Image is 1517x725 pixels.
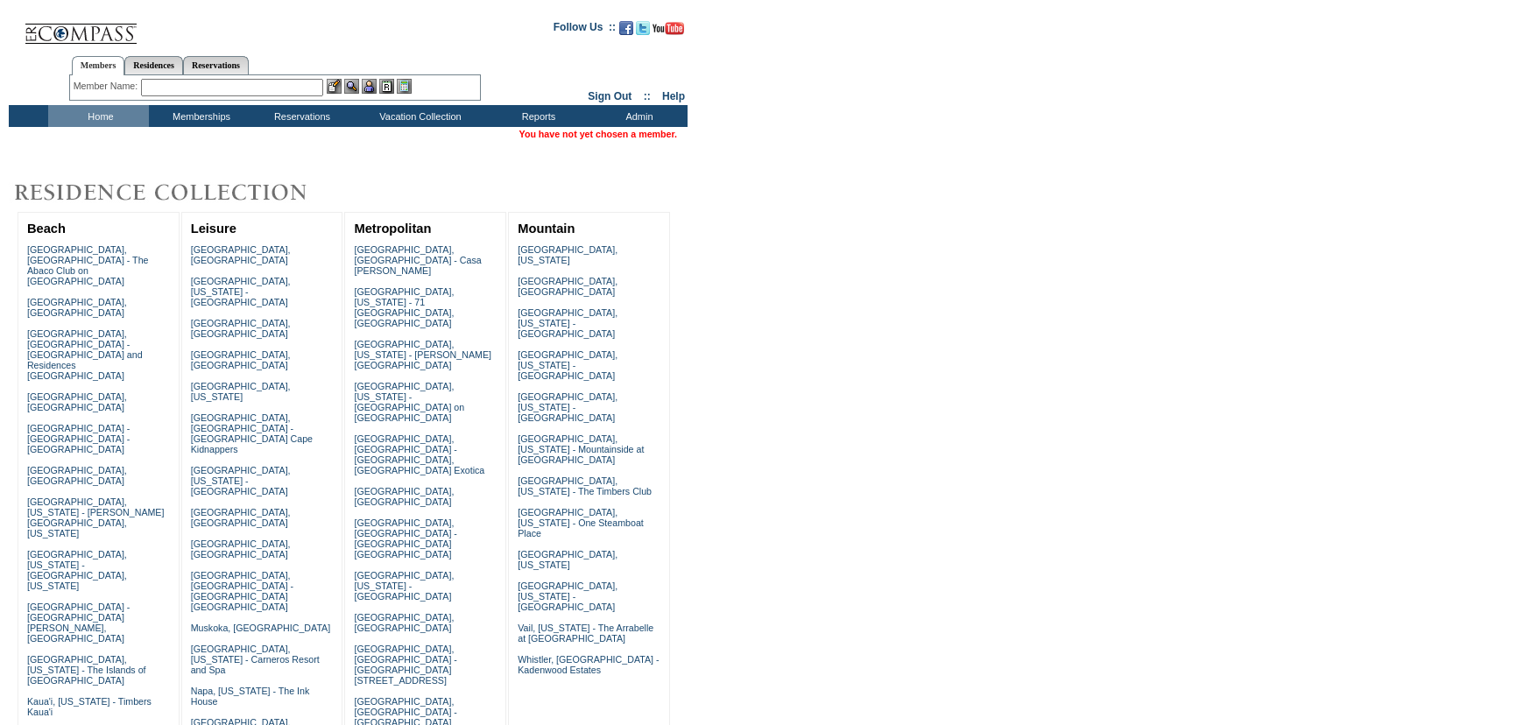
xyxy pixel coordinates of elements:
a: [GEOGRAPHIC_DATA], [GEOGRAPHIC_DATA] [354,612,454,633]
a: [GEOGRAPHIC_DATA], [GEOGRAPHIC_DATA] - [GEOGRAPHIC_DATA] [GEOGRAPHIC_DATA] [191,570,293,612]
a: [GEOGRAPHIC_DATA], [GEOGRAPHIC_DATA] - [GEOGRAPHIC_DATA][STREET_ADDRESS] [354,644,456,686]
div: Member Name: [74,79,141,94]
a: Subscribe to our YouTube Channel [653,26,684,37]
a: [GEOGRAPHIC_DATA], [GEOGRAPHIC_DATA] - Casa [PERSON_NAME] [354,244,481,276]
img: Reservations [379,79,394,94]
a: [GEOGRAPHIC_DATA], [GEOGRAPHIC_DATA] [27,297,127,318]
a: Members [72,56,125,75]
a: [GEOGRAPHIC_DATA], [GEOGRAPHIC_DATA] [191,507,291,528]
a: Become our fan on Facebook [619,26,633,37]
td: Vacation Collection [350,105,486,127]
a: [GEOGRAPHIC_DATA], [GEOGRAPHIC_DATA] - [GEOGRAPHIC_DATA] [GEOGRAPHIC_DATA] [354,517,456,560]
a: Mountain [518,222,575,236]
a: [GEOGRAPHIC_DATA], [GEOGRAPHIC_DATA] [518,276,617,297]
a: [GEOGRAPHIC_DATA], [US_STATE] - Carneros Resort and Spa [191,644,320,675]
a: Metropolitan [354,222,431,236]
a: Napa, [US_STATE] - The Ink House [191,686,310,707]
a: [GEOGRAPHIC_DATA], [US_STATE] - The Timbers Club [518,475,652,496]
a: [GEOGRAPHIC_DATA], [US_STATE] [518,244,617,265]
a: [GEOGRAPHIC_DATA] - [GEOGRAPHIC_DATA][PERSON_NAME], [GEOGRAPHIC_DATA] [27,602,130,644]
td: Admin [587,105,688,127]
a: [GEOGRAPHIC_DATA], [GEOGRAPHIC_DATA] [354,486,454,507]
img: Compass Home [24,9,138,45]
a: [GEOGRAPHIC_DATA], [GEOGRAPHIC_DATA] - [GEOGRAPHIC_DATA] and Residences [GEOGRAPHIC_DATA] [27,328,143,381]
a: [GEOGRAPHIC_DATA], [GEOGRAPHIC_DATA] [191,538,291,560]
a: Sign Out [588,90,631,102]
a: [GEOGRAPHIC_DATA], [US_STATE] - 71 [GEOGRAPHIC_DATA], [GEOGRAPHIC_DATA] [354,286,454,328]
a: [GEOGRAPHIC_DATA], [US_STATE] - One Steamboat Place [518,507,644,538]
a: [GEOGRAPHIC_DATA], [US_STATE] - [GEOGRAPHIC_DATA] [191,276,291,307]
td: Reports [486,105,587,127]
a: [GEOGRAPHIC_DATA], [GEOGRAPHIC_DATA] [27,465,127,486]
a: [GEOGRAPHIC_DATA], [US_STATE] - [GEOGRAPHIC_DATA] [518,349,617,381]
a: Reservations [183,56,249,74]
a: [GEOGRAPHIC_DATA], [US_STATE] - Mountainside at [GEOGRAPHIC_DATA] [518,433,644,465]
img: Follow us on Twitter [636,21,650,35]
a: Vail, [US_STATE] - The Arrabelle at [GEOGRAPHIC_DATA] [518,623,653,644]
td: Follow Us :: [554,19,616,40]
a: [GEOGRAPHIC_DATA], [GEOGRAPHIC_DATA] - [GEOGRAPHIC_DATA] Cape Kidnappers [191,412,313,454]
img: b_edit.gif [327,79,342,94]
img: Become our fan on Facebook [619,21,633,35]
a: [GEOGRAPHIC_DATA], [GEOGRAPHIC_DATA] - The Abaco Club on [GEOGRAPHIC_DATA] [27,244,149,286]
a: Help [662,90,685,102]
a: [GEOGRAPHIC_DATA], [US_STATE] - [PERSON_NAME][GEOGRAPHIC_DATA], [US_STATE] [27,496,165,538]
a: Kaua'i, [US_STATE] - Timbers Kaua'i [27,696,152,717]
a: [GEOGRAPHIC_DATA], [US_STATE] - [GEOGRAPHIC_DATA] [518,391,617,423]
a: Leisure [191,222,236,236]
a: [GEOGRAPHIC_DATA], [US_STATE] - The Islands of [GEOGRAPHIC_DATA] [27,654,146,686]
a: [GEOGRAPHIC_DATA], [US_STATE] - [GEOGRAPHIC_DATA] on [GEOGRAPHIC_DATA] [354,381,464,423]
span: :: [644,90,651,102]
a: [GEOGRAPHIC_DATA] - [GEOGRAPHIC_DATA] - [GEOGRAPHIC_DATA] [27,423,130,454]
a: [GEOGRAPHIC_DATA], [US_STATE] [518,549,617,570]
img: Destinations by Exclusive Resorts [9,175,350,210]
a: Whistler, [GEOGRAPHIC_DATA] - Kadenwood Estates [518,654,659,675]
a: Muskoka, [GEOGRAPHIC_DATA] [191,623,330,633]
a: [GEOGRAPHIC_DATA], [US_STATE] - [GEOGRAPHIC_DATA] [518,581,617,612]
img: Impersonate [362,79,377,94]
a: [GEOGRAPHIC_DATA], [US_STATE] - [PERSON_NAME][GEOGRAPHIC_DATA] [354,339,491,370]
a: [GEOGRAPHIC_DATA], [GEOGRAPHIC_DATA] [191,244,291,265]
img: i.gif [9,26,23,27]
a: Residences [124,56,183,74]
a: [GEOGRAPHIC_DATA], [GEOGRAPHIC_DATA] - [GEOGRAPHIC_DATA], [GEOGRAPHIC_DATA] Exotica [354,433,484,475]
img: b_calculator.gif [397,79,412,94]
a: [GEOGRAPHIC_DATA], [US_STATE] - [GEOGRAPHIC_DATA] [518,307,617,339]
a: [GEOGRAPHIC_DATA], [GEOGRAPHIC_DATA] [191,349,291,370]
a: [GEOGRAPHIC_DATA], [GEOGRAPHIC_DATA] [191,318,291,339]
img: Subscribe to our YouTube Channel [653,22,684,35]
a: [GEOGRAPHIC_DATA], [US_STATE] - [GEOGRAPHIC_DATA], [US_STATE] [27,549,127,591]
a: Beach [27,222,66,236]
td: Memberships [149,105,250,127]
a: [GEOGRAPHIC_DATA], [US_STATE] [191,381,291,402]
td: Reservations [250,105,350,127]
a: [GEOGRAPHIC_DATA], [US_STATE] - [GEOGRAPHIC_DATA] [354,570,454,602]
a: [GEOGRAPHIC_DATA], [US_STATE] - [GEOGRAPHIC_DATA] [191,465,291,496]
a: [GEOGRAPHIC_DATA], [GEOGRAPHIC_DATA] [27,391,127,412]
img: View [344,79,359,94]
td: Home [48,105,149,127]
a: Follow us on Twitter [636,26,650,37]
span: You have not yet chosen a member. [519,129,677,139]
